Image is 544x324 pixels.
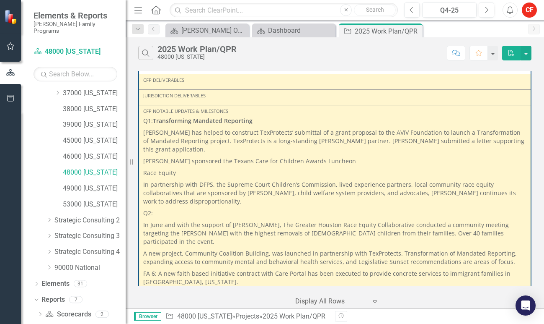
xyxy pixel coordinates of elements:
[63,120,126,130] a: 39000 [US_STATE]
[143,108,526,115] div: CFP Notable Updates & Milestones
[143,268,526,288] p: FA 6: A new faith based initiative contract with Care Portal has been executed to provide concret...
[45,310,91,319] a: Scorecards
[143,248,526,268] p: A new project, Community Coalition Building, was launched in partnership with TexProtects. Transf...
[41,279,70,289] a: Elements
[366,6,384,13] span: Search
[143,167,526,179] p: Race Equity
[63,168,126,178] a: 48000 [US_STATE]
[63,89,126,98] a: 37000 [US_STATE]
[522,3,537,18] button: CF
[254,25,333,36] a: Dashboard
[63,152,126,162] a: 46000 [US_STATE]
[181,25,247,36] div: [PERSON_NAME] Overview
[354,4,396,16] button: Search
[177,312,232,320] a: 48000 [US_STATE]
[143,117,526,127] p: Q1:
[143,155,526,167] p: [PERSON_NAME] sponsored the Texans Care for Children Awards Luncheon
[63,136,126,146] a: 45000 [US_STATE]
[134,312,161,321] span: Browser
[34,47,117,57] a: 48000 [US_STATE]
[74,280,87,287] div: 31
[69,296,83,303] div: 7
[168,25,247,36] a: [PERSON_NAME] Overview
[54,231,126,241] a: Strategic Consulting 3
[143,207,526,219] p: Q2:
[516,295,536,316] div: Open Intercom Messenger
[422,3,477,18] button: Q4-25
[355,26,420,37] div: 2025 Work Plan/QPR
[143,127,526,155] p: [PERSON_NAME] has helped to construct TexProtects’ submittal of a grant proposal to the AVIV Foun...
[143,92,526,99] div: Jurisdiction Deliverables
[34,21,117,34] small: [PERSON_NAME] Family Programs
[157,44,237,54] div: 2025 Work Plan/QPR
[143,63,317,71] span: TFPP, Texans Care for Children, TACFS, CarePortal,TexProtects
[143,179,526,207] p: In partnership with DFPS, the Supreme Court Children’s Commission, lived experience partners, loc...
[165,312,329,321] div: » »
[54,216,126,225] a: Strategic Consulting 2
[143,219,526,248] p: In June and with the support of [PERSON_NAME], The Greater Houston Race Equity Collaborative cond...
[95,311,109,318] div: 2
[54,247,126,257] a: Strategic Consulting 4
[143,77,526,84] div: CFP Deliverables
[157,54,237,60] div: 48000 [US_STATE]
[153,117,253,125] strong: Transforming Mandated Reporting
[54,263,126,273] a: 90000 National
[4,10,19,24] img: ClearPoint Strategy
[34,67,117,81] input: Search Below...
[235,312,259,320] a: Projects
[63,105,126,114] a: 38000 [US_STATE]
[63,200,126,209] a: 53000 [US_STATE]
[63,184,126,193] a: 49000 [US_STATE]
[170,3,398,18] input: Search ClearPoint...
[41,295,65,305] a: Reports
[268,25,333,36] div: Dashboard
[34,10,117,21] span: Elements & Reports
[425,5,474,16] div: Q4-25
[263,312,325,320] div: 2025 Work Plan/QPR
